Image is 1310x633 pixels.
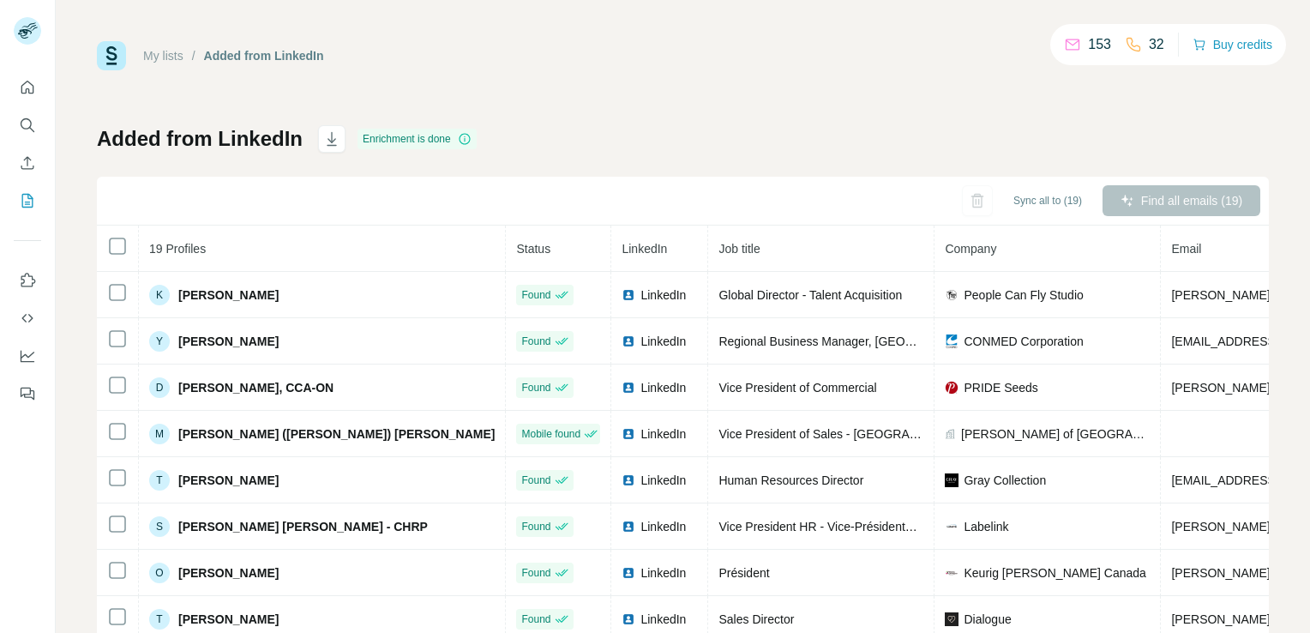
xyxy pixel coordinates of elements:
span: Président [718,566,769,580]
button: My lists [14,185,41,216]
span: [PERSON_NAME] of [GEOGRAPHIC_DATA] [961,425,1150,443]
span: Gray Collection [964,472,1046,489]
span: PRIDE Seeds [964,379,1037,396]
img: company-logo [945,566,958,580]
span: Labelink [964,518,1008,535]
span: Mobile found [521,426,580,442]
span: [PERSON_NAME] [178,564,279,582]
div: D [149,377,170,398]
span: LinkedIn [640,379,686,396]
span: [PERSON_NAME] [178,286,279,304]
span: Email [1171,242,1201,256]
span: People Can Fly Studio [964,286,1083,304]
img: company-logo [945,288,958,302]
span: Human Resources Director [718,473,863,487]
span: Found [521,473,550,488]
button: Feedback [14,378,41,409]
span: [PERSON_NAME] [178,472,279,489]
span: Vice President of Commercial [718,381,876,395]
img: company-logo [945,520,958,534]
img: LinkedIn logo [622,288,635,302]
div: T [149,609,170,630]
button: Use Surfe API [14,303,41,334]
img: LinkedIn logo [622,612,635,626]
span: Found [521,287,550,303]
div: Y [149,331,170,352]
img: company-logo [945,381,958,395]
span: Sync all to (19) [1013,193,1082,208]
span: Found [521,334,550,349]
p: 32 [1149,34,1164,55]
span: Found [521,565,550,581]
a: My lists [143,49,183,63]
span: LinkedIn [622,242,667,256]
span: Regional Business Manager, [GEOGRAPHIC_DATA] [718,335,1000,348]
div: S [149,516,170,537]
span: Status [516,242,550,256]
span: [PERSON_NAME] [178,333,279,350]
div: T [149,470,170,491]
span: CONMED Corporation [964,333,1083,350]
span: Company [945,242,996,256]
span: LinkedIn [640,564,686,582]
img: company-logo [945,473,958,487]
span: LinkedIn [640,286,686,304]
img: LinkedIn logo [622,520,635,534]
span: LinkedIn [640,518,686,535]
span: LinkedIn [640,472,686,489]
span: [PERSON_NAME] [178,611,279,628]
button: Sync all to (19) [1001,188,1094,214]
span: Vice President of Sales - [GEOGRAPHIC_DATA] [718,427,978,441]
button: Search [14,110,41,141]
img: LinkedIn logo [622,427,635,441]
h1: Added from LinkedIn [97,125,303,153]
span: Found [521,612,550,627]
button: Buy credits [1193,33,1272,57]
div: Enrichment is done [358,129,477,149]
button: Use Surfe on LinkedIn [14,265,41,296]
img: LinkedIn logo [622,381,635,395]
span: Sales Director [718,612,794,626]
img: LinkedIn logo [622,473,635,487]
span: Global Director - Talent Acquisition [718,288,902,302]
span: Found [521,380,550,395]
button: Quick start [14,72,41,103]
p: 153 [1088,34,1111,55]
img: LinkedIn logo [622,566,635,580]
span: LinkedIn [640,333,686,350]
div: M [149,424,170,444]
span: [PERSON_NAME] ([PERSON_NAME]) [PERSON_NAME] [178,425,495,443]
div: O [149,563,170,583]
div: K [149,285,170,305]
img: company-logo [945,612,958,626]
img: Surfe Logo [97,41,126,70]
span: Job title [718,242,760,256]
span: Dialogue [964,611,1011,628]
span: Found [521,519,550,534]
span: [PERSON_NAME], CCA-ON [178,379,334,396]
span: LinkedIn [640,425,686,443]
button: Enrich CSV [14,148,41,178]
span: [PERSON_NAME] [PERSON_NAME] - CHRP [178,518,428,535]
li: / [192,47,195,64]
span: Keurig [PERSON_NAME] Canada [964,564,1145,582]
span: LinkedIn [640,611,686,628]
div: Added from LinkedIn [204,47,324,64]
span: Vice President HR - Vice-Présidente RH [718,520,932,534]
button: Dashboard [14,341,41,371]
img: company-logo [945,335,958,348]
img: LinkedIn logo [622,335,635,348]
span: 19 Profiles [149,242,206,256]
